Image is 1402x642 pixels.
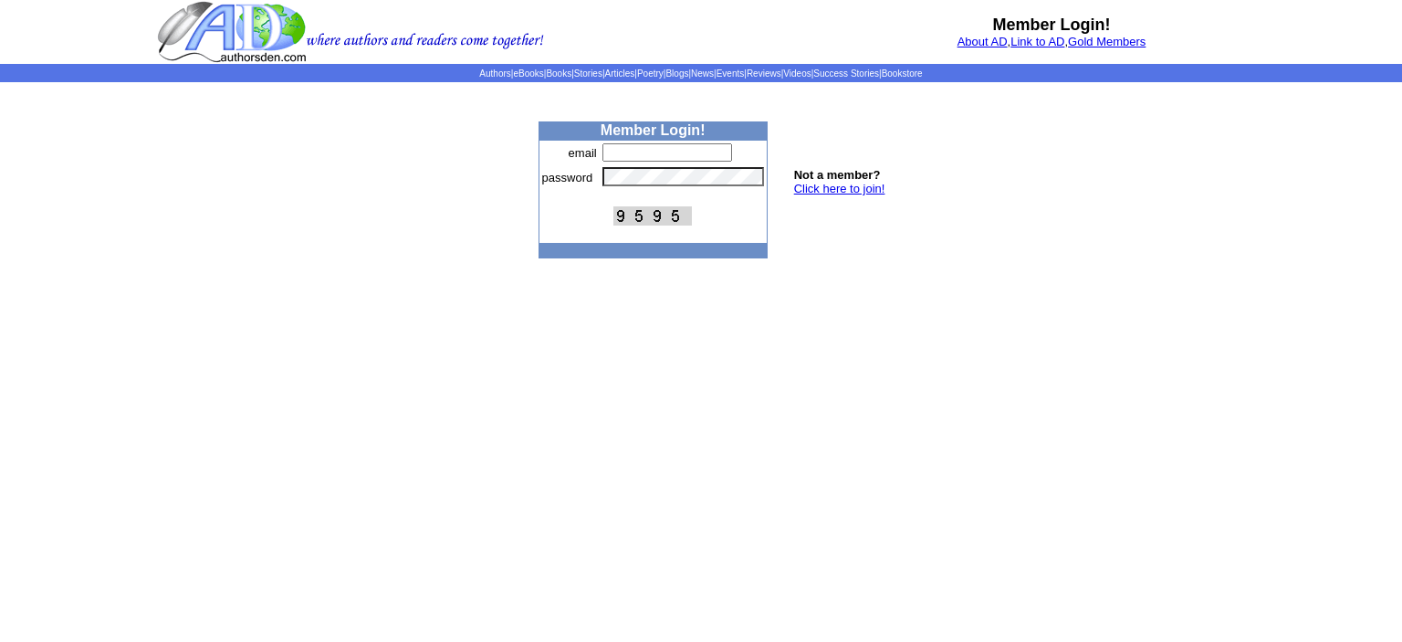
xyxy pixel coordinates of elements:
b: Member Login! [601,122,706,138]
font: , , [957,35,1146,48]
a: eBooks [513,68,543,79]
b: Not a member? [794,168,881,182]
a: Success Stories [813,68,879,79]
a: Books [546,68,571,79]
a: Events [717,68,745,79]
b: Member Login! [993,16,1111,34]
a: Articles [605,68,635,79]
a: About AD [957,35,1008,48]
img: This Is CAPTCHA Image [613,206,692,226]
a: Gold Members [1068,35,1146,48]
font: email [569,146,597,160]
a: News [691,68,714,79]
a: Poetry [637,68,664,79]
a: Click here to join! [794,182,885,195]
a: Reviews [747,68,781,79]
a: Blogs [665,68,688,79]
a: Link to AD [1010,35,1064,48]
a: Stories [574,68,602,79]
a: Authors [479,68,510,79]
font: password [542,171,593,184]
a: Bookstore [882,68,923,79]
a: Videos [783,68,811,79]
span: | | | | | | | | | | | | [479,68,922,79]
